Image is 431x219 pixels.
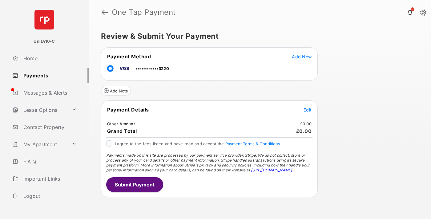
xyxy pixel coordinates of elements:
[10,68,89,83] a: Payments
[101,86,131,96] button: Add Note
[107,53,151,60] span: Payment Method
[10,171,79,186] a: Important Links
[135,66,169,71] span: ••••••••••••3220
[34,10,54,29] img: svg+xml;base64,PHN2ZyB4bWxucz0iaHR0cDovL3d3dy53My5vcmcvMjAwMC9zdmciIHdpZHRoPSI2NCIgaGVpZ2h0PSI2NC...
[296,128,312,134] span: £0.00
[112,9,176,16] strong: One Tap Payment
[107,107,149,113] span: Payment Details
[107,121,135,127] td: Other Amount
[10,85,89,100] a: Messages & Alerts
[10,154,89,169] a: F.A.Q.
[300,121,312,127] td: £0.00
[292,53,312,60] button: Add New
[34,38,55,45] p: UnitA10-C
[101,33,414,40] h5: Review & Submit Your Payment
[10,189,89,203] a: Logout
[10,103,69,117] a: Lease Options
[10,51,89,66] a: Home
[107,128,137,134] span: Grand Total
[251,168,292,172] a: [URL][DOMAIN_NAME]
[106,177,163,192] button: Submit Payment
[292,54,312,59] span: Add New
[106,153,310,172] span: Payments made on this site are processed by our payment service provider, Stripe. We do not colle...
[10,120,89,135] a: Contact Property
[115,141,280,146] span: I agree to the fees listed and have read and accept the
[304,107,312,113] button: Edit
[10,137,69,152] a: My Apartment
[225,141,280,146] button: I agree to the fees listed and have read and accept the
